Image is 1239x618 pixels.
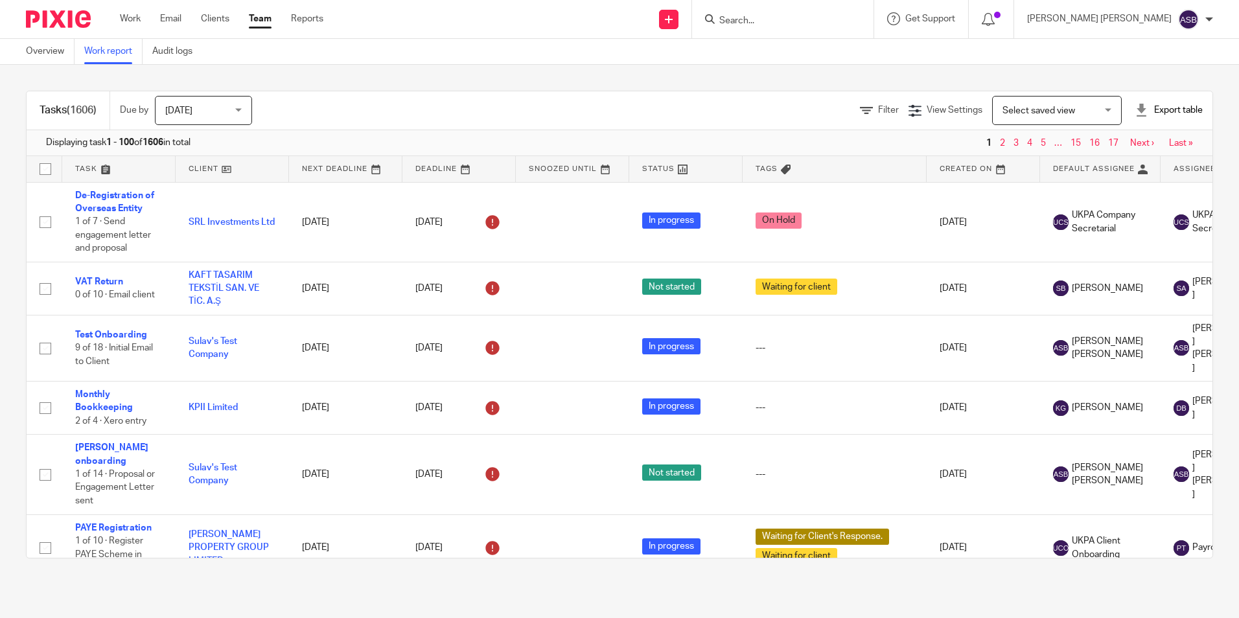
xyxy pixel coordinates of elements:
a: VAT Return [75,277,123,286]
a: Monthly Bookkeeping [75,390,133,412]
span: UKPA Company Secretarial [1072,209,1148,235]
span: 0 of 10 · Email client [75,290,155,299]
a: Sulav's Test Company [189,463,237,485]
td: [DATE] [289,382,402,435]
td: [DATE] [289,435,402,514]
img: svg%3E [1178,9,1199,30]
span: 1 of 7 · Send engagement letter and proposal [75,217,151,253]
a: 2 [1000,139,1005,148]
img: svg%3E [1174,214,1189,230]
span: [PERSON_NAME] [1072,401,1143,414]
span: Not started [642,464,701,481]
a: Email [160,12,181,25]
img: svg%3E [1053,340,1069,356]
a: Work report [84,39,143,64]
td: [DATE] [927,382,1040,435]
td: [DATE] [927,315,1040,381]
a: Sulav's Test Company [189,337,237,359]
a: [PERSON_NAME] onboarding [75,443,148,465]
img: svg%3E [1174,540,1189,556]
span: 1 [983,135,995,151]
img: svg%3E [1053,400,1069,416]
span: UKPA Client Onboarding [1072,534,1148,561]
nav: pager [983,138,1193,148]
a: KAFT TASARIM TEKSTİL SAN. VE TİC. A.Ş [189,271,259,306]
a: 17 [1108,139,1118,148]
div: --- [756,401,914,414]
a: 5 [1041,139,1046,148]
span: Waiting for client [756,279,837,295]
div: [DATE] [415,212,503,233]
div: [DATE] [415,538,503,558]
a: 16 [1089,139,1100,148]
a: Overview [26,39,75,64]
a: Work [120,12,141,25]
span: Not started [642,279,701,295]
td: [DATE] [289,514,402,581]
div: [DATE] [415,278,503,299]
a: Next › [1130,139,1154,148]
div: --- [756,341,914,354]
a: Test Onboarding [75,330,147,339]
span: On Hold [756,212,802,229]
span: Waiting for client [756,548,837,564]
span: 9 of 18 · Initial Email to Client [75,343,153,366]
span: In progress [642,212,701,229]
a: PAYE Registration [75,523,152,532]
div: [DATE] [415,464,503,485]
span: (1606) [67,105,97,115]
div: [DATE] [415,338,503,358]
a: Team [249,12,272,25]
span: … [1051,135,1065,151]
td: [DATE] [927,262,1040,315]
img: Pixie [26,10,91,28]
h1: Tasks [40,104,97,117]
span: In progress [642,398,701,415]
span: In progress [642,538,701,555]
span: In progress [642,338,701,354]
a: Reports [291,12,323,25]
td: [DATE] [289,315,402,381]
a: SRL Investments Ltd [189,218,275,227]
a: KPII Limited [189,403,238,412]
b: 1606 [143,138,163,147]
a: Last » [1169,139,1193,148]
td: [DATE] [289,262,402,315]
img: svg%3E [1053,466,1069,482]
div: --- [756,468,914,481]
span: 1 of 14 · Proposal or Engagement Letter sent [75,470,155,505]
b: 1 - 100 [106,138,134,147]
span: Select saved view [1002,106,1075,115]
img: svg%3E [1053,280,1069,296]
img: svg%3E [1053,540,1069,556]
a: 4 [1027,139,1032,148]
div: Export table [1135,104,1203,117]
span: 2 of 4 · Xero entry [75,417,146,426]
td: [DATE] [927,182,1040,262]
span: [PERSON_NAME] [1072,282,1143,295]
span: Tags [756,165,778,172]
a: 15 [1071,139,1081,148]
a: Audit logs [152,39,202,64]
span: Get Support [905,14,955,23]
img: svg%3E [1053,214,1069,230]
img: svg%3E [1174,280,1189,296]
a: 3 [1013,139,1019,148]
span: [PERSON_NAME] [PERSON_NAME] [1072,461,1148,488]
p: [PERSON_NAME] [PERSON_NAME] [1027,12,1172,25]
a: De-Registration of Overseas Entity [75,191,154,213]
a: [PERSON_NAME] PROPERTY GROUP LIMITED [189,530,269,566]
td: [DATE] [289,182,402,262]
td: [DATE] [927,435,1040,514]
img: svg%3E [1174,466,1189,482]
a: Clients [201,12,229,25]
p: Due by [120,104,148,117]
span: Displaying task of in total [46,136,191,149]
span: 1 of 10 · Register PAYE Scheme in HMRC [75,536,143,572]
span: [PERSON_NAME] [PERSON_NAME] [1072,335,1148,361]
span: Waiting for Client's Response. [756,529,889,545]
span: [DATE] [165,106,192,115]
div: [DATE] [415,398,503,418]
td: [DATE] [927,514,1040,581]
span: View Settings [927,106,982,115]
